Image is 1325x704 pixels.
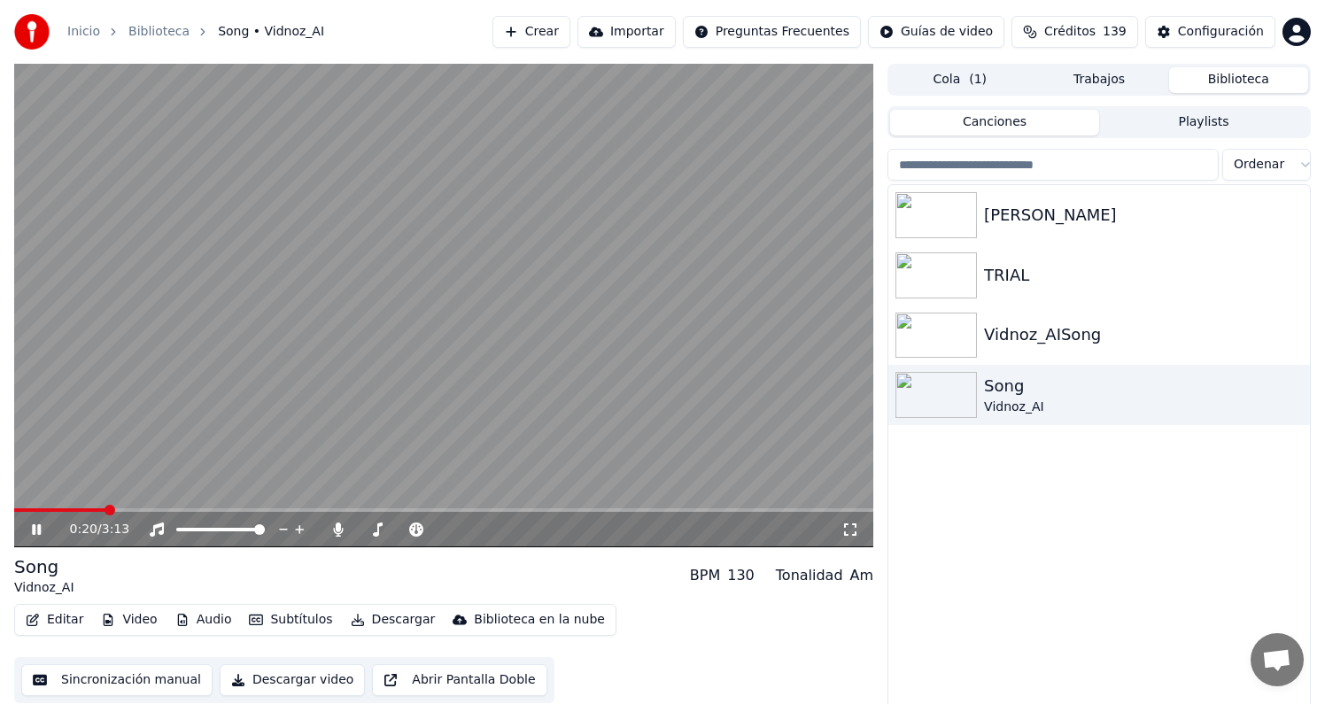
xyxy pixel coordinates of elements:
span: 3:13 [102,521,129,538]
img: youka [14,14,50,50]
a: Inicio [67,23,100,41]
button: Descargar [344,607,443,632]
button: Preguntas Frecuentes [683,16,861,48]
button: Descargar video [220,664,365,696]
button: Cola [890,67,1029,93]
button: Subtítulos [242,607,339,632]
span: Song • Vidnoz_AI [218,23,324,41]
button: Sincronización manual [21,664,213,696]
span: Ordenar [1234,156,1284,174]
button: Trabajos [1029,67,1168,93]
div: Biblioteca en la nube [474,611,605,629]
div: Vidnoz_AI [984,398,1303,416]
div: Song [14,554,74,579]
button: Guías de video [868,16,1004,48]
div: [PERSON_NAME] [984,203,1303,228]
div: 130 [727,565,755,586]
button: Biblioteca [1169,67,1308,93]
div: TRIAL [984,263,1303,288]
span: 139 [1103,23,1127,41]
div: Vidnoz_AI [14,579,74,597]
button: Playlists [1099,110,1308,135]
span: Créditos [1044,23,1096,41]
div: Chat abierto [1251,633,1304,686]
button: Audio [168,607,239,632]
button: Canciones [890,110,1099,135]
button: Video [94,607,164,632]
div: Am [850,565,874,586]
div: BPM [690,565,720,586]
nav: breadcrumb [67,23,324,41]
a: Biblioteca [128,23,190,41]
div: / [70,521,112,538]
button: Importar [577,16,676,48]
div: Song [984,374,1303,398]
button: Crear [492,16,570,48]
div: Configuración [1178,23,1264,41]
span: 0:20 [70,521,97,538]
button: Editar [19,607,90,632]
div: Vidnoz_AISong [984,322,1303,347]
div: Tonalidad [776,565,843,586]
button: Abrir Pantalla Doble [372,664,546,696]
button: Créditos139 [1011,16,1138,48]
button: Configuración [1145,16,1275,48]
span: ( 1 ) [969,71,987,89]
